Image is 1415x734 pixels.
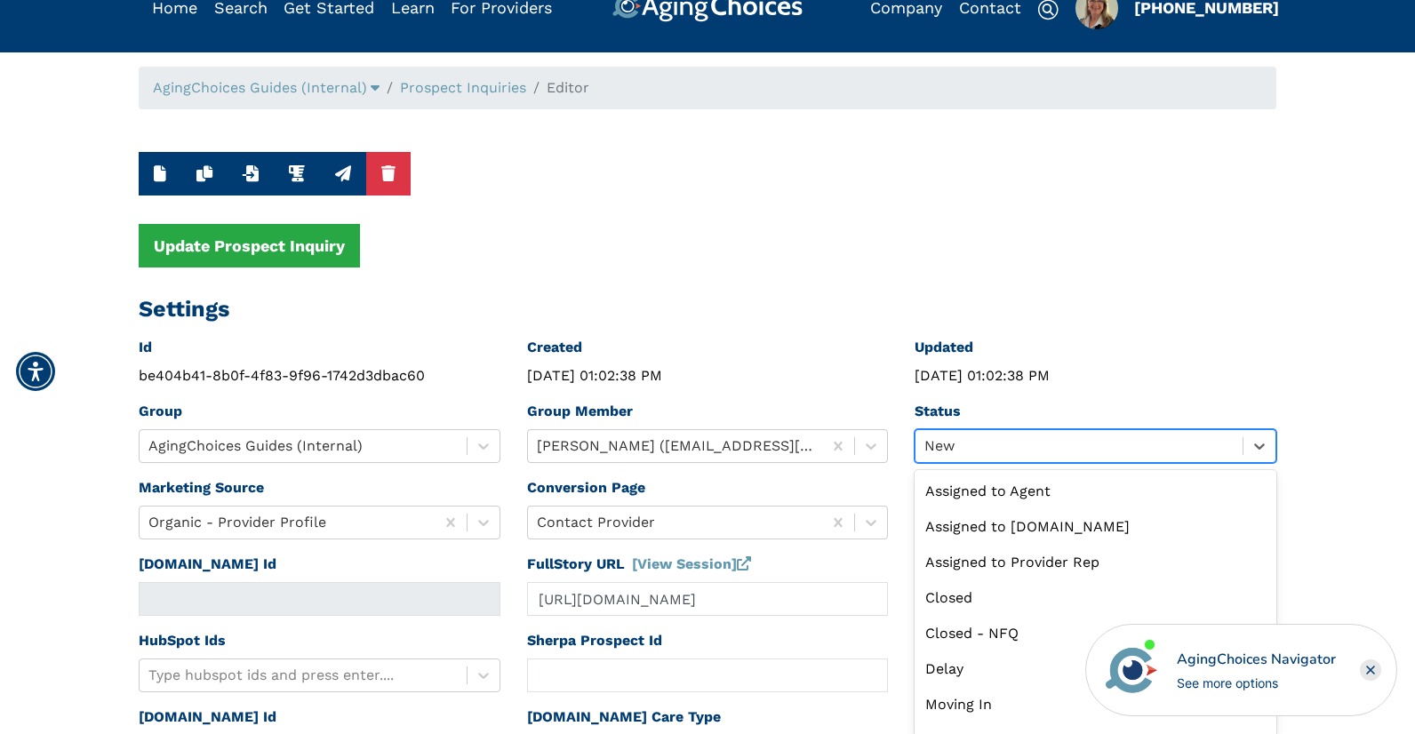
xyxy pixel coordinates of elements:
label: Group [139,401,182,422]
div: Closed - NFQ [915,616,1276,651]
label: FullStory URL [527,554,751,575]
label: Group Member [527,401,633,422]
div: Closed [915,580,1276,616]
div: be404b41-8b0f-4f83-9f96-1742d3dbac60 [139,365,500,387]
div: Assigned to [DOMAIN_NAME] [915,509,1276,545]
label: Created [527,337,582,358]
button: Run Integration [274,152,320,195]
h2: Settings [139,296,1276,323]
div: [DATE] 01:02:38 PM [915,365,1276,387]
label: Marketing Source [139,477,264,499]
span: AgingChoices Guides (Internal) [153,79,367,96]
label: [DOMAIN_NAME] Id [139,554,276,575]
label: Updated [915,337,973,358]
label: [DOMAIN_NAME] Care Type [527,706,721,728]
label: Sherpa Prospect Id [527,630,662,651]
div: See more options [1177,674,1336,692]
a: Prospect Inquiries [400,79,526,96]
label: Id [139,337,152,358]
a: AgingChoices Guides (Internal) [153,79,380,96]
div: Assigned to Agent [915,474,1276,509]
div: Accessibility Menu [16,352,55,391]
div: [DATE] 01:02:38 PM [527,365,889,387]
button: Update Prospect Inquiry [139,224,360,267]
div: AgingChoices Navigator [1177,649,1336,670]
div: Assigned to Provider Rep [915,545,1276,580]
div: Popover trigger [153,77,380,99]
div: Delay [915,651,1276,687]
label: Conversion Page [527,477,645,499]
button: Delete [366,152,411,195]
div: Close [1360,659,1381,681]
a: [View Session] [632,555,751,572]
nav: breadcrumb [139,67,1276,109]
label: HubSpot Ids [139,630,226,651]
div: Moving In [915,687,1276,722]
button: Run Caring Integration [320,152,366,195]
label: Status [915,401,961,422]
button: New [139,152,181,195]
img: avatar [1101,640,1162,700]
button: Duplicate [181,152,228,195]
label: [DOMAIN_NAME] Id [139,706,276,728]
span: Editor [547,79,589,96]
button: Import from youcanbook.me [228,152,274,195]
